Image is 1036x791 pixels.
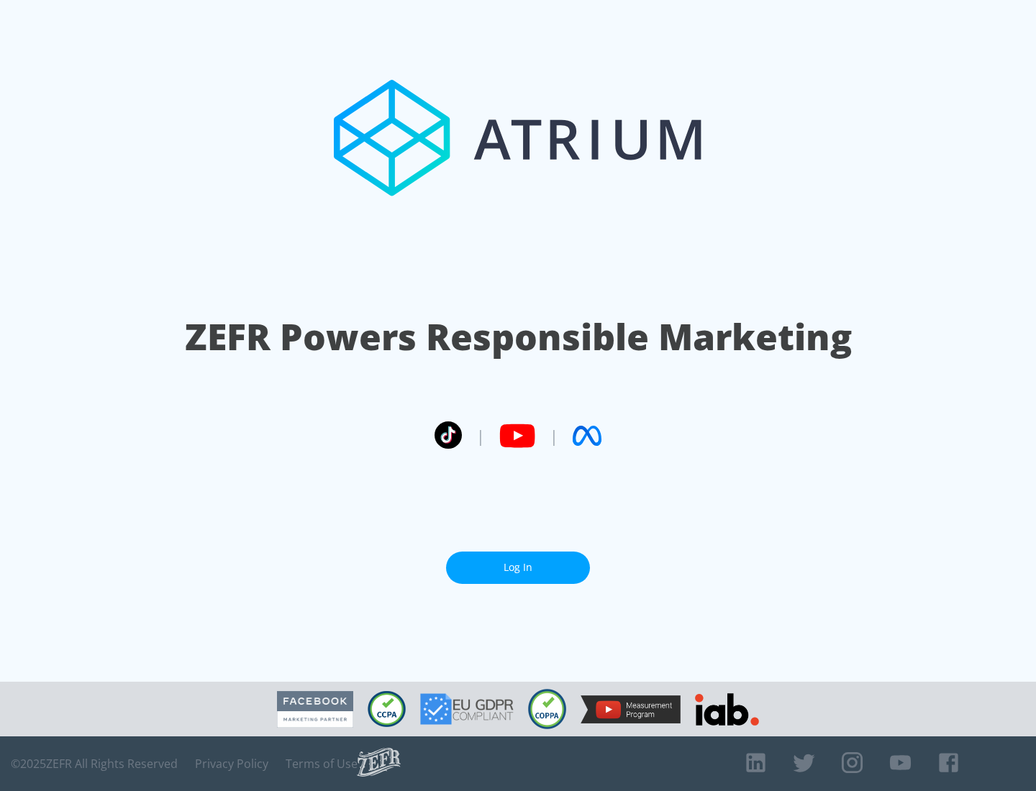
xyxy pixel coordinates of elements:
img: Facebook Marketing Partner [277,691,353,728]
a: Privacy Policy [195,756,268,771]
a: Terms of Use [286,756,358,771]
span: | [550,425,558,447]
h1: ZEFR Powers Responsible Marketing [185,312,852,362]
a: Log In [446,552,590,584]
span: © 2025 ZEFR All Rights Reserved [11,756,178,771]
img: CCPA Compliant [368,691,406,727]
img: GDPR Compliant [420,693,514,725]
img: YouTube Measurement Program [581,695,681,723]
span: | [476,425,485,447]
img: IAB [695,693,759,726]
img: COPPA Compliant [528,689,566,729]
